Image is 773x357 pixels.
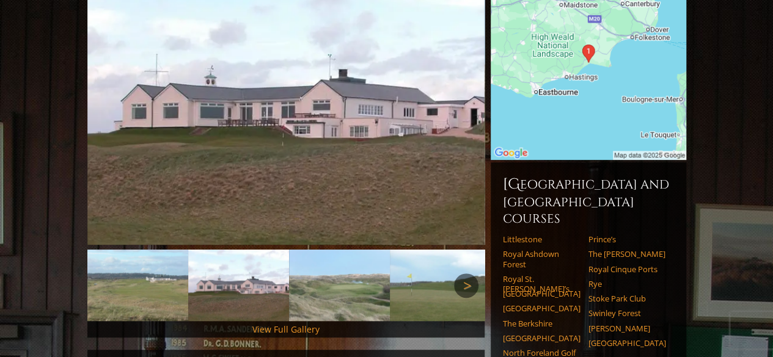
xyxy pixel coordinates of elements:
[252,323,320,335] a: View Full Gallery
[454,273,478,298] a: Next
[503,319,581,328] a: The Berkshire
[503,234,581,244] a: Littlestone
[588,279,666,289] a: Rye
[588,308,666,318] a: Swinley Forest
[503,249,581,269] a: Royal Ashdown Forest
[503,333,581,343] a: [GEOGRAPHIC_DATA]
[588,338,666,348] a: [GEOGRAPHIC_DATA]
[588,264,666,274] a: Royal Cinque Ports
[503,303,581,313] a: [GEOGRAPHIC_DATA]
[588,323,666,333] a: [PERSON_NAME]
[503,289,581,298] a: [GEOGRAPHIC_DATA]
[503,175,674,227] h6: [GEOGRAPHIC_DATA] and [GEOGRAPHIC_DATA] Courses
[588,249,666,259] a: The [PERSON_NAME]
[588,234,666,244] a: Prince’s
[588,294,666,303] a: Stoke Park Club
[503,274,581,294] a: Royal St. [PERSON_NAME]’s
